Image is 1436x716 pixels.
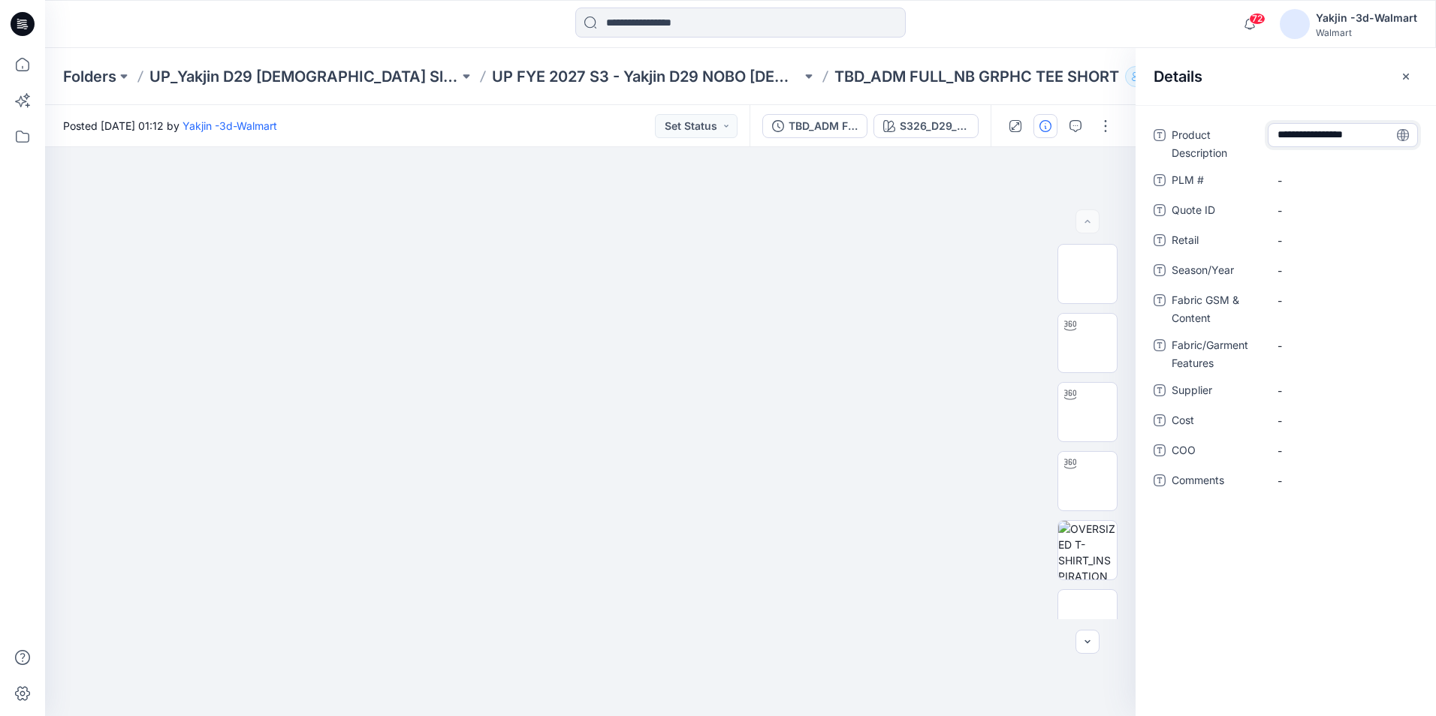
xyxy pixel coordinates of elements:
[1278,413,1408,429] span: -
[789,118,858,134] div: TBD_ADM FULL_NB GRPHC TEE SHORT
[1172,171,1262,192] span: PLM #
[873,114,979,138] button: S326_D29_NB_Angel_Winter White _V2_Colorway 2_YJ/S3 26_D34_NB_CLOUDS v1 rptcc_CW1_XENON BLUE_WM
[1172,126,1262,162] span: Product Description
[834,66,1119,87] p: TBD_ADM FULL_NB GRPHC TEE SHORT
[1172,471,1262,492] span: Comments
[1172,441,1262,462] span: COO
[1172,336,1262,372] span: Fabric/Garment Features
[1154,68,1202,86] h2: Details
[1278,263,1408,278] span: -
[1172,291,1262,327] span: Fabric GSM & Content
[492,66,801,87] a: UP FYE 2027 S3 - Yakjin D29 NOBO [DEMOGRAPHIC_DATA] Sleepwear
[1172,201,1262,222] span: Quote ID
[1125,66,1172,87] button: 31
[1278,443,1408,459] span: -
[1172,381,1262,402] span: Supplier
[900,118,969,134] div: S326_D29_NB_Angel_Winter White _V2_Colorway 2_YJ/S3 26_D34_NB_CLOUDS v1 rptcc_CW1_XENON BLUE_WM
[1172,261,1262,282] span: Season/Year
[1172,231,1262,252] span: Retail
[1278,173,1408,188] span: -
[1278,293,1408,308] span: -
[1278,338,1408,353] span: -
[1278,473,1408,489] span: -
[1278,383,1408,399] span: -
[1280,9,1310,39] img: avatar
[1172,411,1262,432] span: Cost
[63,118,277,134] span: Posted [DATE] 01:12 by
[1278,203,1408,218] span: -
[149,66,459,87] a: UP_Yakjin D29 [DEMOGRAPHIC_DATA] Sleep
[1058,521,1117,579] img: OVERSIZED T-SHIRT_INSPIRATION
[1316,27,1417,38] div: Walmart
[1278,233,1408,248] span: -
[762,114,867,138] button: TBD_ADM FULL_NB GRPHC TEE SHORT
[1249,13,1266,25] span: 72
[63,66,116,87] a: Folders
[1033,114,1057,138] button: Details
[1316,9,1417,27] div: Yakjin -3d-Walmart
[183,119,277,132] a: Yakjin -3d-Walmart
